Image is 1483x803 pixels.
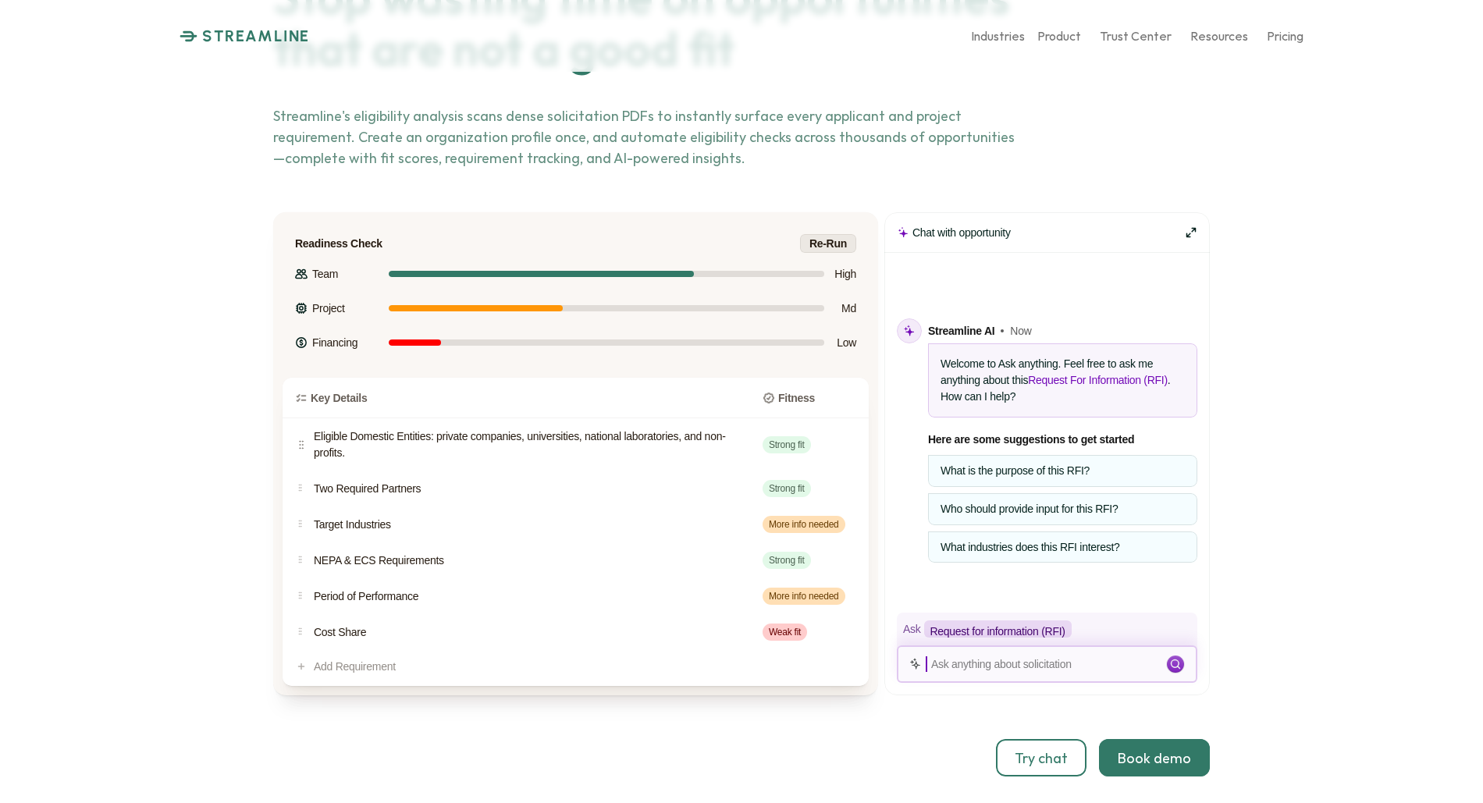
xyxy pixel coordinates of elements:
[1028,374,1168,386] span: Request For Information (RFI)
[912,226,1011,240] p: Chat with opportunity
[314,481,738,497] p: Two Required Partners
[769,589,839,603] p: More info needed
[769,481,805,496] p: Strong fit
[769,625,801,639] p: Weak fit
[941,356,1185,405] p: Welcome to Ask anything. Feel free to ask me anything about this . How can I help?
[1015,750,1068,767] p: Try chat
[941,503,1185,516] p: Who should provide input for this RFI?
[928,430,1197,449] p: Here are some suggestions to get started
[1100,23,1172,50] a: Trust Center
[769,438,805,452] p: Strong fit
[832,264,856,284] p: High
[1190,23,1248,50] a: Resources
[941,541,1185,554] p: What industries does this RFI interest?
[941,464,1185,478] p: What is the purpose of this RFI?
[769,553,805,567] p: Strong fit
[314,624,738,641] p: Cost Share
[314,588,738,605] p: Period of Performance
[778,390,815,406] p: Fitness
[1118,750,1191,767] p: Book demo
[809,233,847,254] p: Re-Run
[295,237,382,250] p: Readiness Check
[930,625,1065,638] p: Request for information (RFI)
[314,428,738,461] p: Eligible Domestic Entities: private companies, universities, national laboratories, and non-profits.
[1100,28,1172,43] p: Trust Center
[1010,322,1031,340] p: Now
[312,332,357,353] p: Financing
[832,332,856,353] p: Low
[312,264,338,284] p: Team
[1190,28,1248,43] p: Resources
[1267,23,1303,50] a: Pricing
[1099,739,1210,776] a: Book demo
[996,739,1086,776] a: Try chat
[769,517,839,531] p: More info needed
[314,660,396,673] p: Add Requirement
[928,322,994,340] p: Streamline AI
[180,27,310,45] a: STREAMLINE
[1267,28,1303,43] p: Pricing
[311,390,367,406] p: Key Details
[314,553,738,569] p: NEPA & ECS Requirements
[273,105,1022,169] p: Streamline's eligibility analysis scans dense solicitation PDFs to instantly surface every applic...
[931,658,1164,671] p: Ask anything about solicitation
[202,27,310,45] p: STREAMLINE
[832,298,856,318] p: Md
[903,623,921,636] p: Ask
[971,28,1025,43] p: Industries
[312,298,345,318] p: Project
[1037,28,1081,43] p: Product
[314,517,738,533] p: Target Industries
